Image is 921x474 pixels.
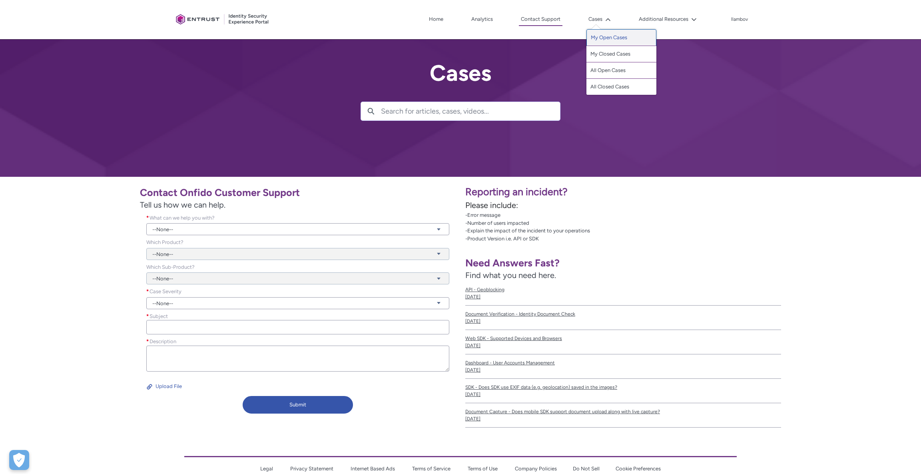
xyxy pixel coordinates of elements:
a: Privacy Statement [290,466,333,472]
a: Dashboard - User Accounts Management[DATE] [465,354,781,379]
lightning-formatted-date-time: [DATE] [465,294,480,300]
span: Dashboard - User Accounts Management [465,359,781,366]
a: Cookie Preferences [616,466,661,472]
a: My Open Cases [586,29,656,46]
span: required [146,338,150,346]
a: All Open Cases [586,62,656,79]
a: Home [427,13,445,25]
div: Cookie Preferences [9,450,29,470]
a: --None-- [146,223,449,235]
a: Legal [260,466,273,472]
input: Search for articles, cases, videos... [381,102,560,120]
a: SDK - Does SDK use EXIF data (e.g. geolocation) saved in the images?[DATE] [465,379,781,403]
span: required [146,214,150,222]
a: Document Verification - Identity Document Check[DATE] [465,306,781,330]
input: required [146,320,449,334]
button: Upload File [146,380,182,393]
span: Subject [150,313,168,319]
a: All Closed Cases [586,79,656,95]
span: What can we help you with? [150,215,215,221]
span: Which Product? [146,239,183,245]
span: required [146,288,150,296]
button: Search [361,102,381,120]
a: Company Policies [515,466,557,472]
a: Internet Based Ads [351,466,395,472]
button: Cases [586,13,613,25]
a: Document Capture - Does mobile SDK support document upload along with live capture?[DATE] [465,403,781,428]
a: Terms of Use [468,466,498,472]
lightning-formatted-date-time: [DATE] [465,392,480,397]
h1: Need Answers Fast? [465,257,781,269]
p: Please include: [465,199,916,211]
lightning-formatted-date-time: [DATE] [465,318,480,324]
button: Submit [243,396,353,414]
button: Additional Resources [637,13,699,25]
span: Description [150,338,176,344]
span: Web SDK - Supported Devices and Browsers [465,335,781,342]
p: llambov [731,17,748,22]
iframe: Qualified Messenger [913,466,921,474]
p: -Error message -Number of users impacted -Explain the impact of the incident to your operations -... [465,211,916,242]
lightning-formatted-date-time: [DATE] [465,416,480,422]
span: SDK - Does SDK use EXIF data (e.g. geolocation) saved in the images? [465,384,781,391]
a: --None-- [146,297,449,309]
textarea: required [146,346,449,372]
a: Contact Support [519,13,562,26]
lightning-formatted-date-time: [DATE] [465,343,480,348]
span: API - Geoblocking [465,286,781,293]
span: Document Capture - Does mobile SDK support document upload along with live capture? [465,408,781,415]
span: Document Verification - Identity Document Check [465,310,781,318]
button: Open Preferences [9,450,29,470]
p: Reporting an incident? [465,184,916,200]
a: API - Geoblocking[DATE] [465,281,781,306]
span: required [146,312,150,320]
span: Tell us how we can help. [140,199,456,211]
a: Web SDK - Supported Devices and Browsers[DATE] [465,330,781,354]
span: Which Sub-Product? [146,264,195,270]
h1: Contact Onfido Customer Support [140,186,456,199]
button: User Profile llambov [731,15,748,23]
span: Find what you need here. [465,270,556,280]
h2: Cases [361,61,560,86]
a: Do Not Sell [573,466,600,472]
a: Terms of Service [412,466,451,472]
span: Case Severity [150,288,181,294]
a: My Closed Cases [586,46,656,62]
a: Analytics, opens in new tab [469,13,495,25]
lightning-formatted-date-time: [DATE] [465,367,480,373]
